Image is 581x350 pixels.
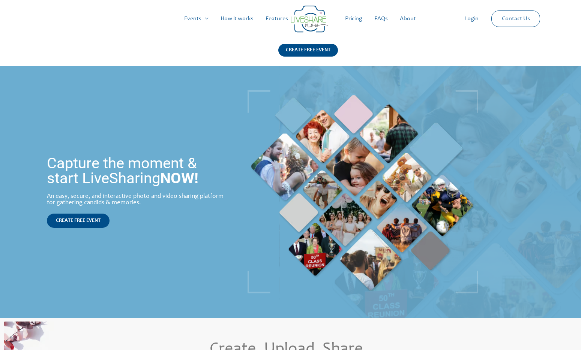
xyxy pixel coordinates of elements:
a: Events [178,7,215,31]
a: Pricing [339,7,368,31]
a: CREATE FREE EVENT [47,214,110,228]
div: An easy, secure, and interactive photo and video sharing platform for gathering candids & memories. [47,193,231,206]
a: About [394,7,422,31]
div: CREATE FREE EVENT [278,44,338,57]
a: How it works [215,7,260,31]
a: CREATE FREE EVENT [278,44,338,66]
a: Contact Us [496,11,536,27]
a: FAQs [368,7,394,31]
h1: Capture the moment & start LiveSharing [47,156,231,186]
img: home_banner_pic | Live Photo Slideshow for Events | Create Free Events Album for Any Occasion [248,90,478,293]
a: Login [458,7,485,31]
span: CREATE FREE EVENT [56,218,101,223]
img: Group 14 | Live Photo Slideshow for Events | Create Free Events Album for Any Occasion [291,6,328,33]
nav: Site Navigation [13,7,568,31]
a: Features [260,7,294,31]
strong: NOW! [160,169,198,187]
